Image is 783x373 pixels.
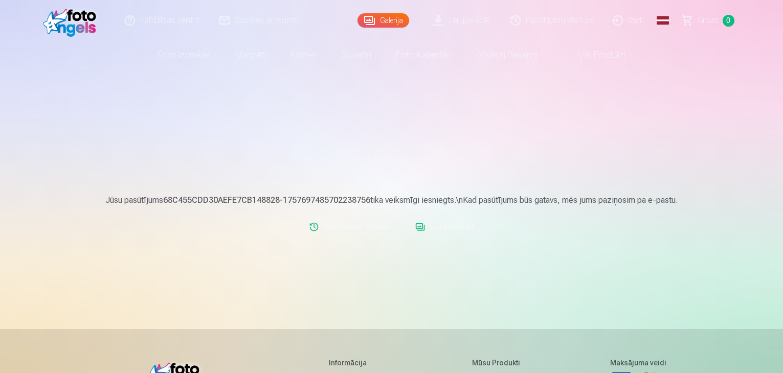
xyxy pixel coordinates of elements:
[610,358,666,368] h5: Maksājuma veidi
[550,41,638,69] a: Visi produkti
[698,14,719,27] span: Grozs
[163,195,370,205] b: 68C455CDD30AEFE7CB148828-1757697485702238756
[93,151,690,170] h1: Paldies!
[43,4,102,37] img: /fa3
[278,41,329,69] a: Krūzes
[145,41,223,69] a: Foto izdrukas
[305,217,395,237] a: Pasūtījumu vēsture
[223,41,278,69] a: Magnēti
[93,194,690,206] p: Jūsu pasūtījums tika veiksmīgi iesniegts.\nKad pasūtījums būs gatavs, mēs jums paziņosim pa e-pastu.
[464,41,550,69] a: Atslēgu piekariņi
[411,217,478,237] a: Lejupielādēt
[329,41,384,69] a: Suvenīri
[723,15,734,27] span: 0
[384,41,464,69] a: Foto kalendāri
[472,358,526,368] h5: Mūsu produkti
[329,358,388,368] h5: Informācija
[357,13,409,28] a: Galerija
